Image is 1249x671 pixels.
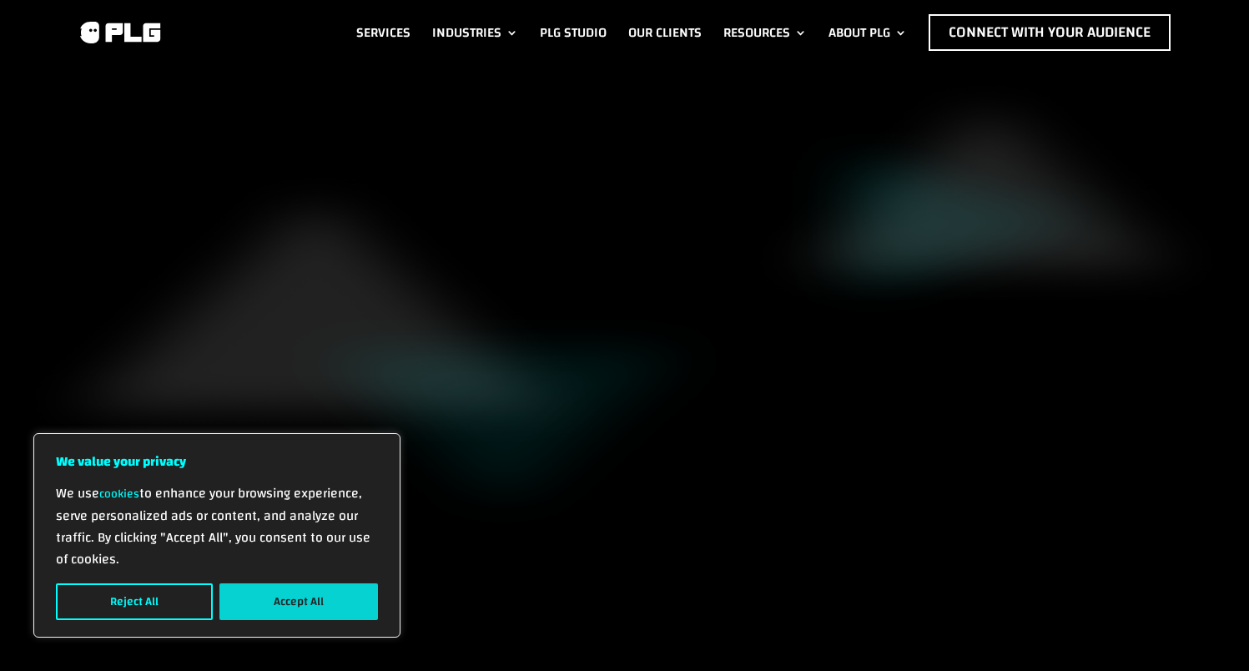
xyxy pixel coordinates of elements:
[56,583,213,620] button: Reject All
[56,451,378,472] p: We value your privacy
[540,14,607,51] a: PLG Studio
[929,14,1171,51] a: Connect with Your Audience
[828,14,907,51] a: About PLG
[99,483,139,505] a: cookies
[628,14,702,51] a: Our Clients
[723,14,807,51] a: Resources
[356,14,410,51] a: Services
[432,14,518,51] a: Industries
[56,482,378,570] p: We use to enhance your browsing experience, serve personalized ads or content, and analyze our tr...
[219,583,378,620] button: Accept All
[33,433,400,638] div: We value your privacy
